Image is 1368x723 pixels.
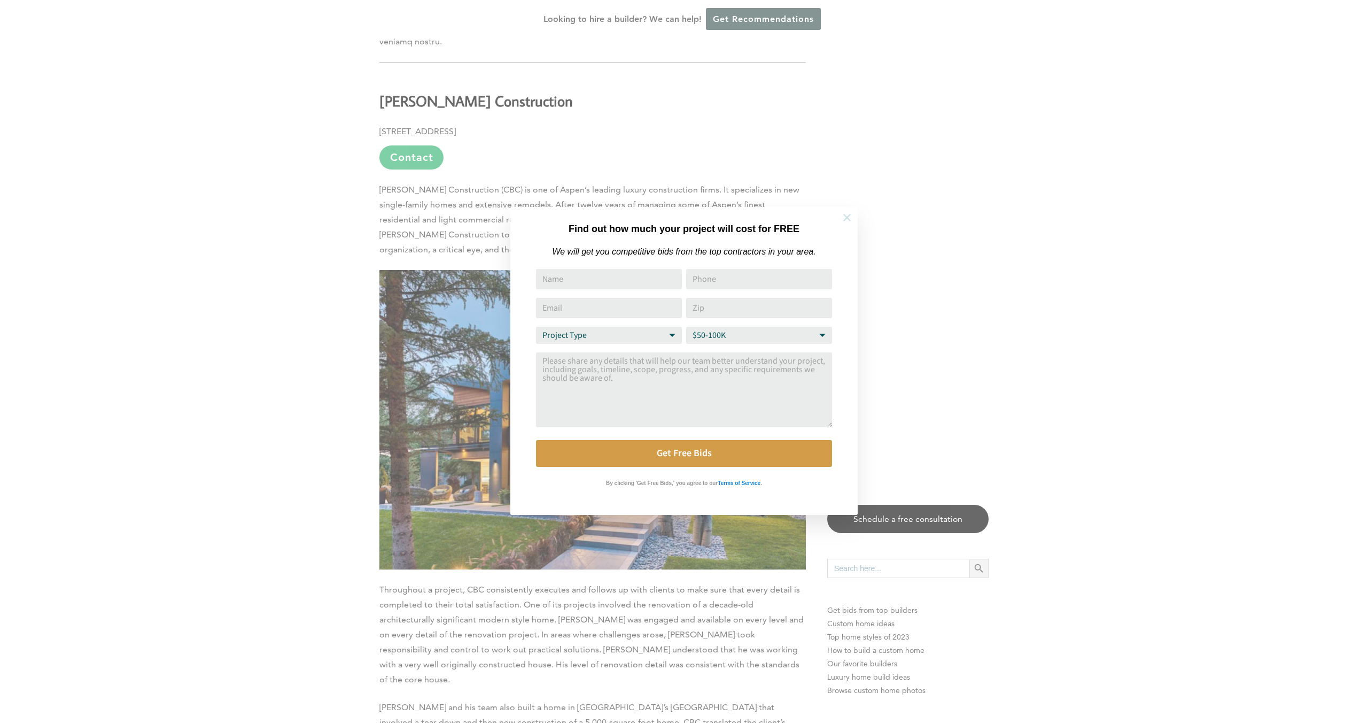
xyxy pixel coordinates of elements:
button: Close [828,199,866,236]
strong: . [760,480,762,486]
a: Terms of Service [718,478,760,487]
strong: Find out how much your project will cost for FREE [569,224,799,234]
input: Email Address [536,298,682,318]
strong: By clicking 'Get Free Bids,' you agree to our [606,480,718,486]
select: Budget Range [686,327,832,344]
strong: Terms of Service [718,480,760,486]
input: Phone [686,269,832,289]
input: Zip [686,298,832,318]
textarea: Comment or Message [536,352,832,427]
input: Name [536,269,682,289]
em: We will get you competitive bids from the top contractors in your area. [552,247,815,256]
button: Get Free Bids [536,440,832,467]
select: Project Type [536,327,682,344]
